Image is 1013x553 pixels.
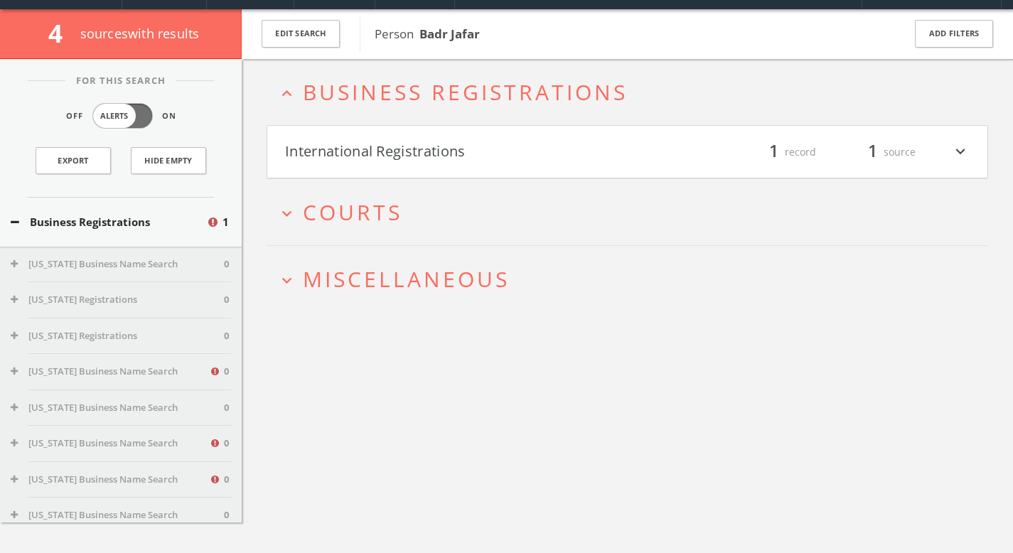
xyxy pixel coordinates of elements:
span: Miscellaneous [303,264,510,294]
span: 1 [862,139,884,164]
button: Add Filters [915,20,993,48]
span: 1 [763,139,785,164]
button: expand_moreCourts [277,200,988,224]
button: expand_lessBusiness Registrations [277,80,988,104]
span: 1 [223,214,229,230]
span: 0 [224,293,229,307]
b: Badr Jafar [419,26,480,42]
button: Hide Empty [131,147,206,174]
button: [US_STATE] Business Name Search [11,436,209,451]
button: [US_STATE] Registrations [11,293,224,307]
span: 0 [224,257,229,272]
i: expand_less [277,84,296,103]
span: Courts [303,198,402,227]
button: [US_STATE] Business Name Search [11,257,224,272]
span: 0 [224,401,229,415]
span: Person [375,26,480,42]
button: [US_STATE] Registrations [11,329,224,343]
span: 0 [224,365,229,379]
span: Business Registrations [303,77,628,107]
button: Edit Search [262,20,340,48]
span: source s with results [80,25,200,42]
span: Off [66,110,83,122]
button: Business Registrations [11,214,206,230]
button: expand_moreMiscellaneous [277,267,988,291]
span: 0 [224,508,229,522]
i: expand_more [951,140,970,164]
i: expand_more [277,271,296,290]
div: record [731,140,816,164]
span: 0 [224,473,229,487]
button: [US_STATE] Business Name Search [11,473,209,487]
button: [US_STATE] Business Name Search [11,401,224,415]
span: 0 [224,436,229,451]
button: [US_STATE] Business Name Search [11,365,209,379]
span: 0 [224,329,229,343]
i: expand_more [277,204,296,223]
span: 4 [48,16,75,50]
span: On [162,110,176,122]
div: source [830,140,916,164]
a: Export [36,147,111,174]
span: For This Search [65,74,176,88]
button: International Registrations [285,140,628,164]
button: [US_STATE] Business Name Search [11,508,224,522]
